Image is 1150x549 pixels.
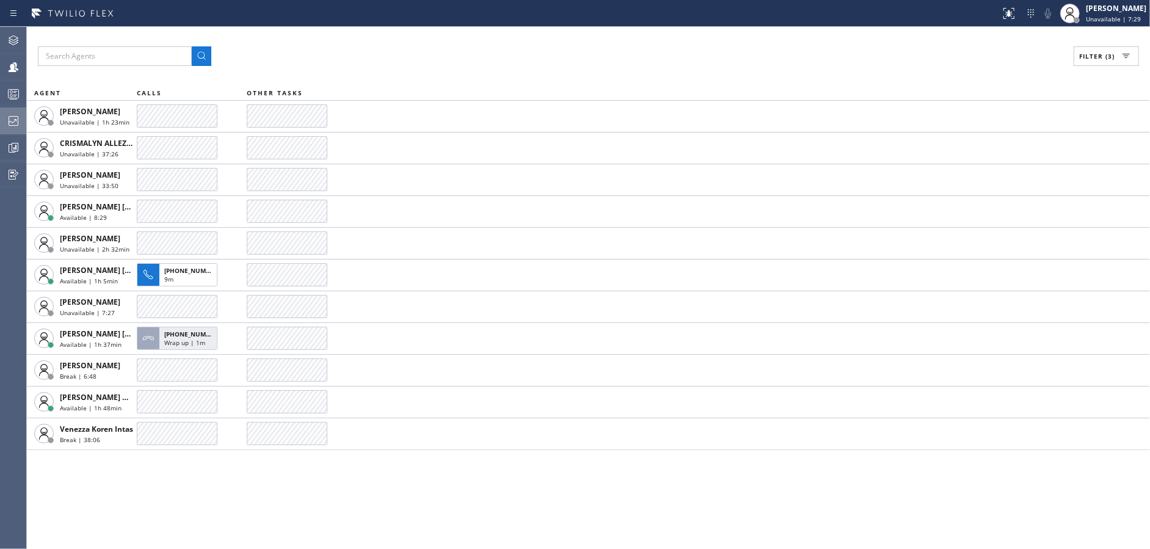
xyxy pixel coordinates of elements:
[1086,15,1141,23] span: Unavailable | 7:29
[60,233,120,244] span: [PERSON_NAME]
[60,277,118,285] span: Available | 1h 5min
[137,89,162,97] span: CALLS
[1074,46,1139,66] button: Filter (3)
[60,265,183,275] span: [PERSON_NAME] [PERSON_NAME]
[60,202,183,212] span: [PERSON_NAME] [PERSON_NAME]
[38,46,192,66] input: Search Agents
[137,260,221,290] button: [PHONE_NUMBER]9m
[60,424,133,434] span: Venezza Koren Intas
[60,404,122,412] span: Available | 1h 48min
[60,435,100,444] span: Break | 38:06
[60,329,204,339] span: [PERSON_NAME] [PERSON_NAME] Dahil
[60,297,120,307] span: [PERSON_NAME]
[60,118,129,126] span: Unavailable | 1h 23min
[60,150,118,158] span: Unavailable | 37:26
[60,340,122,349] span: Available | 1h 37min
[60,181,118,190] span: Unavailable | 33:50
[60,213,107,222] span: Available | 8:29
[164,338,205,347] span: Wrap up | 1m
[1086,3,1146,13] div: [PERSON_NAME]
[137,323,221,354] button: [PHONE_NUMBER]Wrap up | 1m
[60,245,129,253] span: Unavailable | 2h 32min
[60,138,136,148] span: CRISMALYN ALLEZER
[60,372,96,380] span: Break | 6:48
[60,106,120,117] span: [PERSON_NAME]
[247,89,303,97] span: OTHER TASKS
[164,330,220,338] span: [PHONE_NUMBER]
[60,392,152,402] span: [PERSON_NAME] Guingos
[60,360,120,371] span: [PERSON_NAME]
[1079,52,1115,60] span: Filter (3)
[164,275,173,283] span: 9m
[60,308,115,317] span: Unavailable | 7:27
[1039,5,1057,22] button: Mute
[34,89,61,97] span: AGENT
[164,266,220,275] span: [PHONE_NUMBER]
[60,170,120,180] span: [PERSON_NAME]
